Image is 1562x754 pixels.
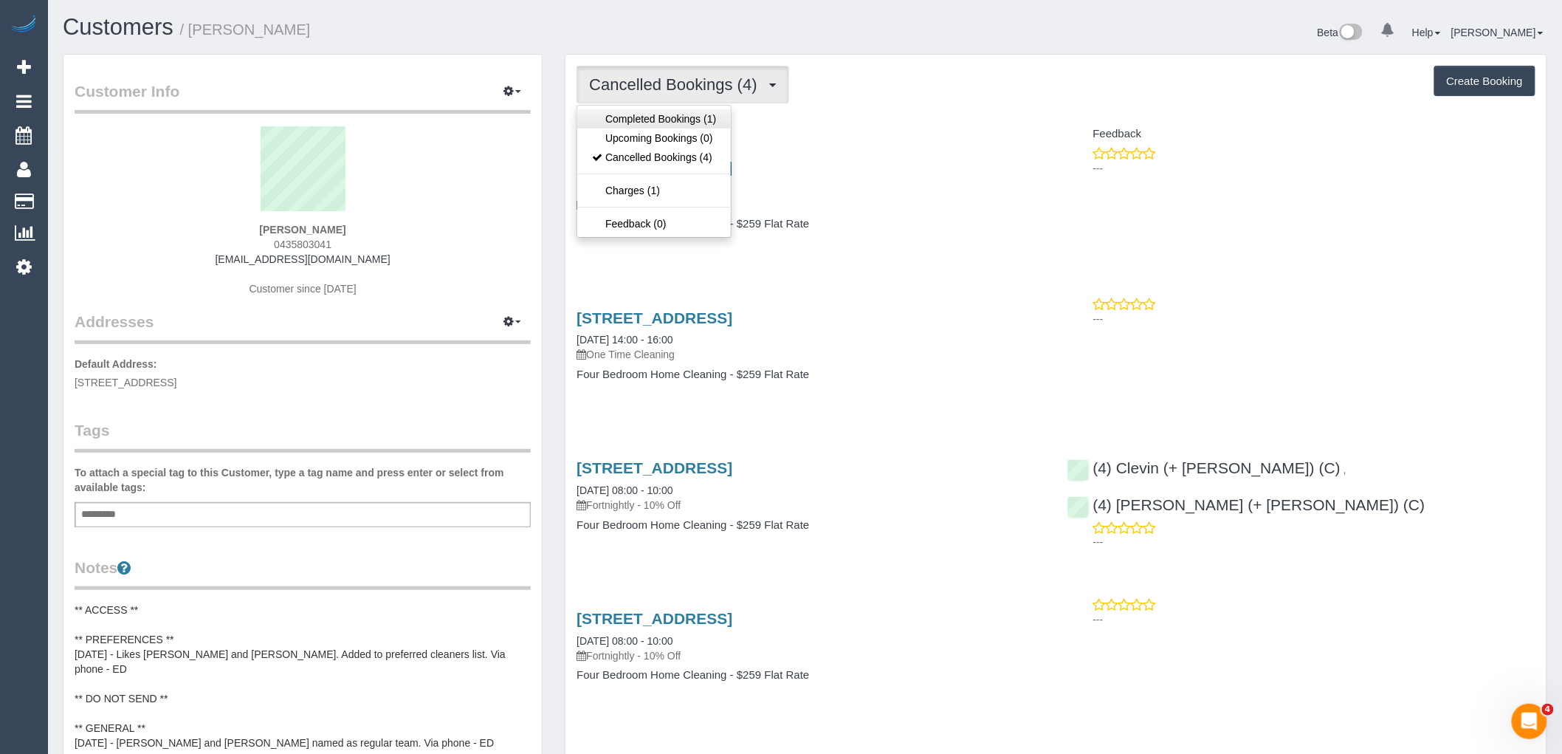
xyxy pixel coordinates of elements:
[1338,24,1363,43] img: New interface
[577,148,731,167] a: Cancelled Bookings (4)
[577,498,1045,513] p: Fortnightly - 10% Off
[1067,496,1425,513] a: (4) [PERSON_NAME] (+ [PERSON_NAME]) (C)
[259,224,345,236] strong: [PERSON_NAME]
[577,484,672,496] a: [DATE] 08:00 - 10:00
[1434,66,1535,97] button: Create Booking
[75,377,176,388] span: [STREET_ADDRESS]
[9,15,38,35] img: Automaid Logo
[180,21,311,38] small: / [PERSON_NAME]
[577,669,1045,682] h4: Four Bedroom Home Cleaning - $259 Flat Rate
[577,610,732,627] a: [STREET_ADDRESS]
[1067,128,1535,140] h4: Feedback
[577,519,1045,532] h4: Four Bedroom Home Cleaning - $259 Flat Rate
[1093,161,1535,176] p: ---
[589,75,764,94] span: Cancelled Bookings (4)
[250,283,357,295] span: Customer since [DATE]
[577,369,1045,381] h4: Four Bedroom Home Cleaning - $259 Flat Rate
[577,197,1045,212] p: One Time Cleaning
[577,334,672,346] a: [DATE] 14:00 - 16:00
[63,14,173,40] a: Customers
[1412,27,1441,38] a: Help
[75,465,531,495] label: To attach a special tag to this Customer, type a tag name and press enter or select from availabl...
[1093,312,1535,326] p: ---
[274,239,331,250] span: 0435803041
[1093,612,1535,627] p: ---
[577,309,732,326] a: [STREET_ADDRESS]
[577,459,732,476] a: [STREET_ADDRESS]
[577,218,1045,230] h4: Four Bedroom Home Cleaning - $259 Flat Rate
[75,357,157,371] label: Default Address:
[1542,704,1554,716] span: 4
[75,419,531,453] legend: Tags
[577,128,731,148] a: Upcoming Bookings (0)
[1451,27,1544,38] a: [PERSON_NAME]
[1343,464,1346,476] span: ,
[577,66,789,103] button: Cancelled Bookings (4)
[577,635,672,647] a: [DATE] 08:00 - 10:00
[1067,459,1341,476] a: (4) Clevin (+ [PERSON_NAME]) (C)
[216,253,390,265] a: [EMAIL_ADDRESS][DOMAIN_NAME]
[577,181,731,200] a: Charges (1)
[1512,704,1547,739] iframe: Intercom live chat
[75,557,531,590] legend: Notes
[1093,535,1535,549] p: ---
[577,128,1045,140] h4: Service
[1318,27,1363,38] a: Beta
[577,109,731,128] a: Completed Bookings (1)
[577,648,1045,663] p: Fortnightly - 10% Off
[577,347,1045,362] p: One Time Cleaning
[577,214,731,233] a: Feedback (0)
[75,80,531,114] legend: Customer Info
